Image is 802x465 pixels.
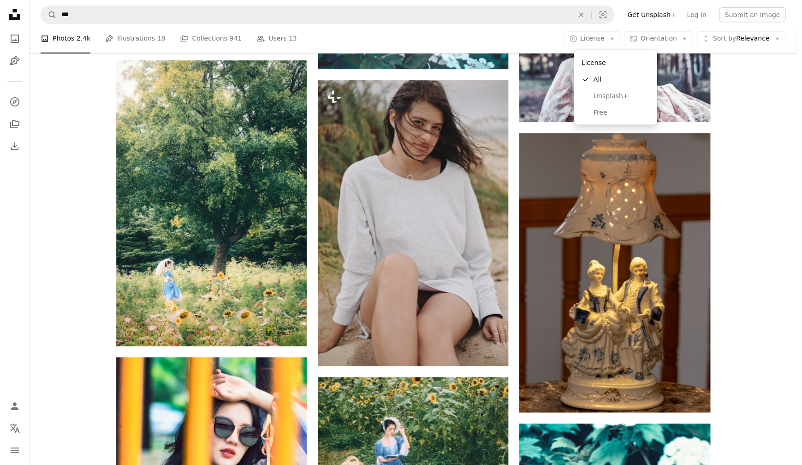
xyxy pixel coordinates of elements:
[594,75,650,84] span: All
[594,91,650,100] span: Unsplash+
[574,50,657,125] div: License
[594,108,650,117] span: Free
[580,35,605,42] span: License
[564,31,621,46] button: License
[624,31,693,46] button: Orientation
[578,54,653,71] div: License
